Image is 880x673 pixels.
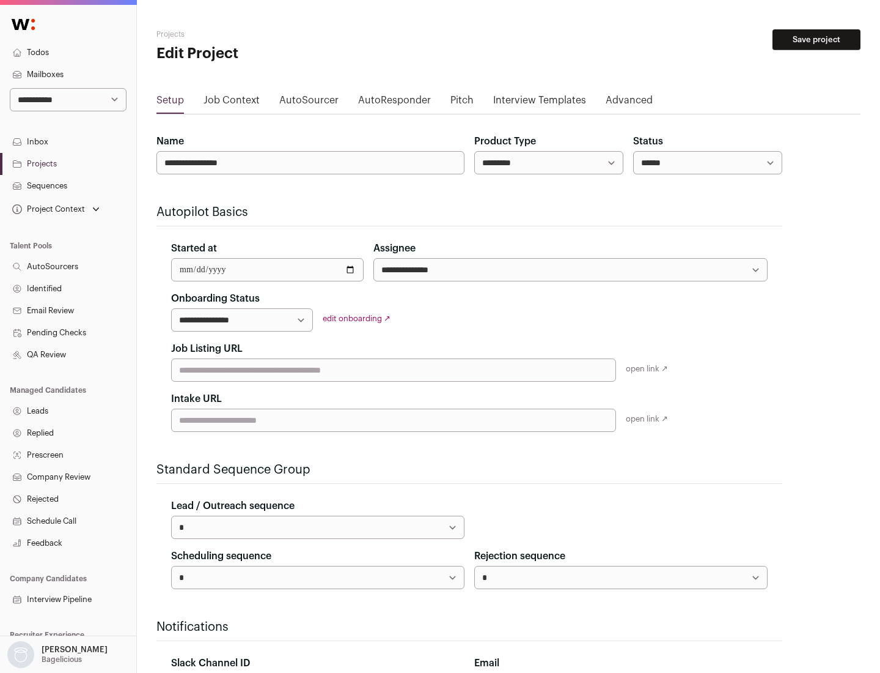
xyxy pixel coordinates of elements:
[323,314,391,322] a: edit onboarding ↗
[171,341,243,356] label: Job Listing URL
[204,93,260,113] a: Job Context
[171,392,222,406] label: Intake URL
[156,29,391,39] h2: Projects
[171,656,250,671] label: Slack Channel ID
[373,241,416,256] label: Assignee
[5,12,42,37] img: Wellfound
[772,29,860,50] button: Save project
[171,549,271,563] label: Scheduling sequence
[450,93,474,113] a: Pitch
[42,645,108,655] p: [PERSON_NAME]
[606,93,653,113] a: Advanced
[474,656,768,671] div: Email
[171,291,260,306] label: Onboarding Status
[474,134,536,149] label: Product Type
[171,499,295,513] label: Lead / Outreach sequence
[358,93,431,113] a: AutoResponder
[493,93,586,113] a: Interview Templates
[10,201,102,218] button: Open dropdown
[171,241,217,256] label: Started at
[633,134,663,149] label: Status
[42,655,82,664] p: Bagelicious
[279,93,339,113] a: AutoSourcer
[156,461,782,478] h2: Standard Sequence Group
[7,641,34,668] img: nopic.png
[156,204,782,221] h2: Autopilot Basics
[156,93,184,113] a: Setup
[474,549,565,563] label: Rejection sequence
[156,44,391,64] h1: Edit Project
[5,641,110,668] button: Open dropdown
[156,134,184,149] label: Name
[156,619,782,636] h2: Notifications
[10,204,85,214] div: Project Context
